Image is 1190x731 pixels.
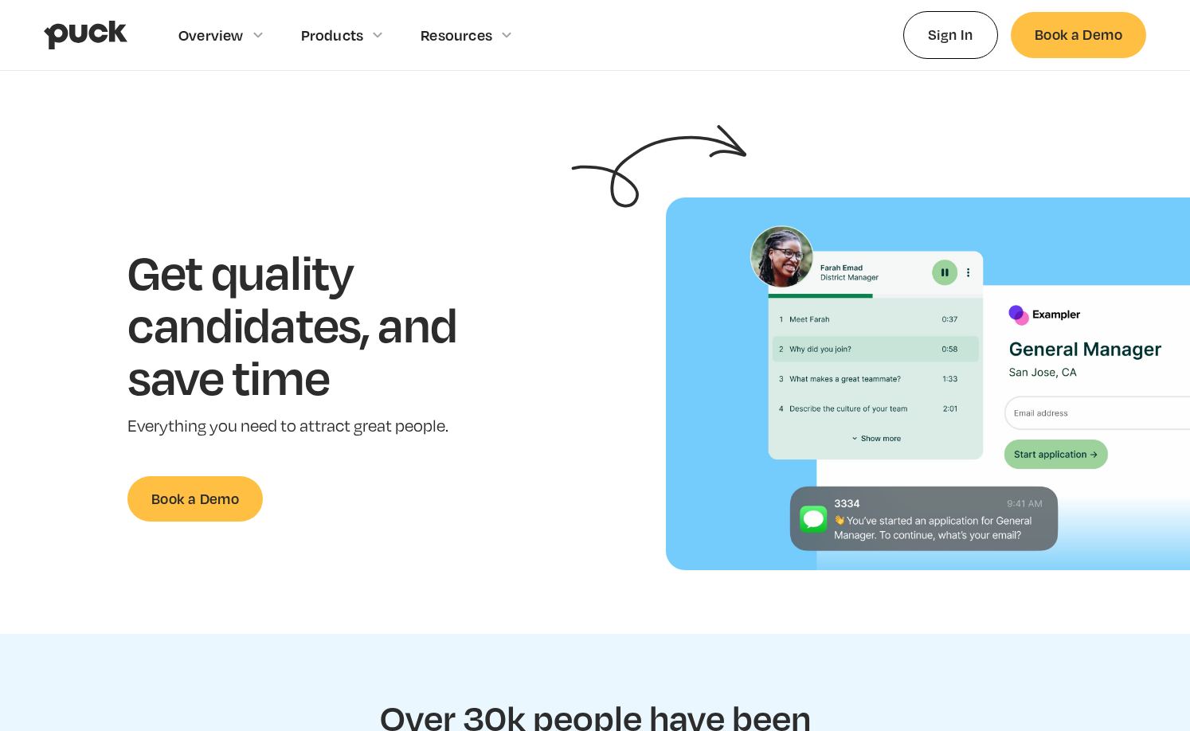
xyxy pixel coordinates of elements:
div: Overview [178,26,244,44]
div: Products [301,26,364,44]
h1: Get quality candidates, and save time [127,245,506,402]
a: Sign In [903,11,998,58]
p: Everything you need to attract great people. [127,415,506,438]
a: Book a Demo [127,476,263,522]
a: Book a Demo [1011,12,1146,57]
div: Resources [421,26,492,44]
